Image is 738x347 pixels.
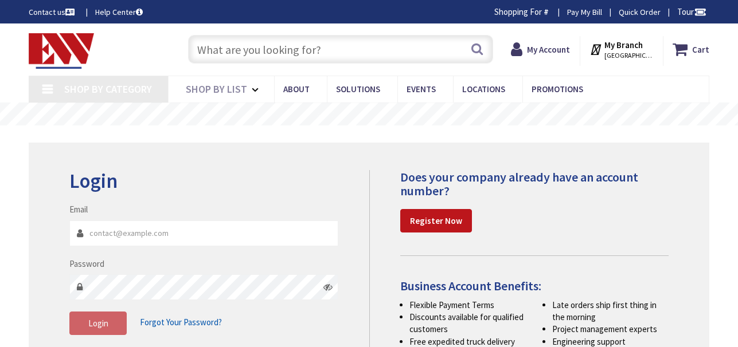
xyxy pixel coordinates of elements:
[527,44,570,55] strong: My Account
[140,317,222,328] span: Forgot Your Password?
[552,323,669,335] li: Project management experts
[283,84,310,94] span: About
[69,170,338,192] h2: Login
[589,39,653,60] div: My Branch [GEOGRAPHIC_DATA], [GEOGRAPHIC_DATA]
[188,35,493,64] input: What are you looking for?
[692,39,709,60] strong: Cart
[29,33,94,69] img: Electrical Wholesalers, Inc.
[409,299,526,311] li: Flexible Payment Terms
[407,84,436,94] span: Events
[673,39,709,60] a: Cart
[409,311,526,336] li: Discounts available for qualified customers
[140,311,222,333] a: Forgot Your Password?
[410,215,462,226] strong: Register Now
[494,6,542,17] span: Shopping For
[604,40,643,50] strong: My Branch
[323,282,333,291] i: Click here to show/hide password
[462,84,505,94] span: Locations
[69,311,127,336] button: Login
[69,220,338,246] input: Email
[511,39,570,60] a: My Account
[64,82,152,96] span: Shop By Category
[400,279,669,293] h4: Business Account Benefits:
[604,51,653,60] span: [GEOGRAPHIC_DATA], [GEOGRAPHIC_DATA]
[400,170,669,198] h4: Does your company already have an account number?
[619,6,661,18] a: Quick Order
[186,82,247,96] span: Shop By List
[400,209,472,233] a: Register Now
[336,84,380,94] span: Solutions
[544,6,549,17] strong: #
[88,318,108,329] span: Login
[29,6,77,18] a: Contact us
[567,6,602,18] a: Pay My Bill
[95,6,143,18] a: Help Center
[69,258,104,270] label: Password
[69,203,88,215] label: Email
[264,108,474,121] rs-layer: Free Same Day Pickup at 19 Locations
[552,299,669,324] li: Late orders ship first thing in the morning
[532,84,583,94] span: Promotions
[677,6,706,17] span: Tour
